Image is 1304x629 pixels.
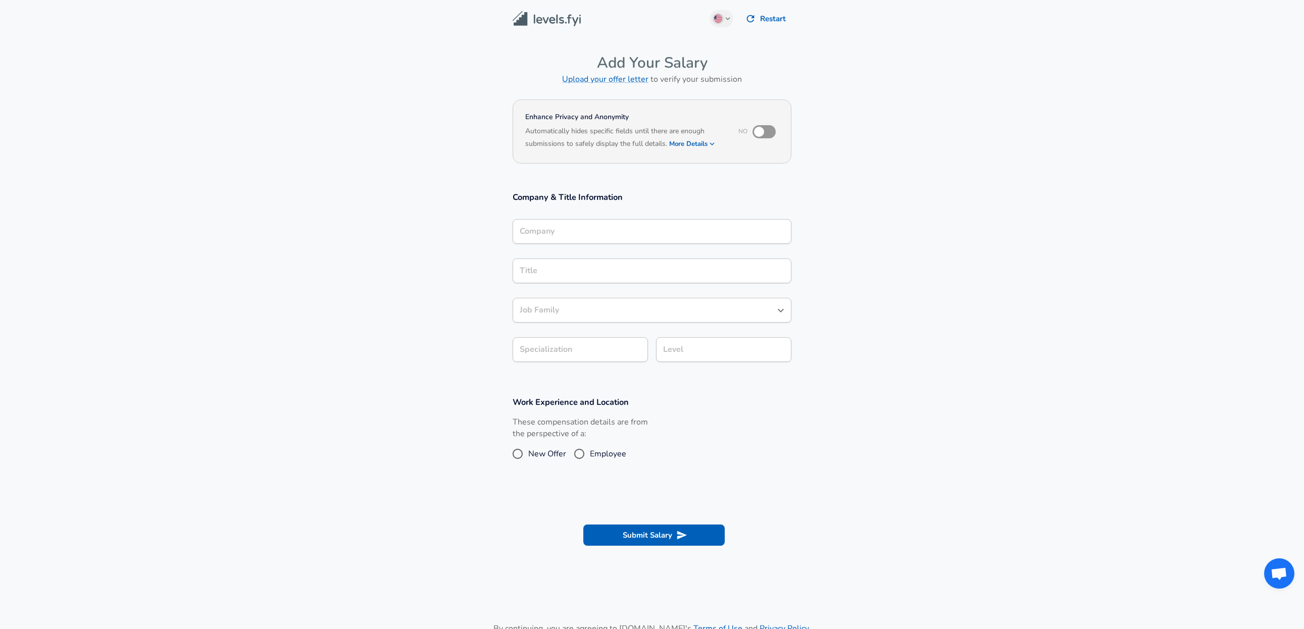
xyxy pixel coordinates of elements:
button: English (US) [710,10,734,27]
button: More Details [669,137,716,151]
span: New Offer [528,448,566,460]
button: Open [774,303,788,318]
label: These compensation details are from the perspective of a: [513,416,648,440]
button: Restart [741,8,791,29]
button: Submit Salary [583,525,725,546]
input: Software Engineer [517,263,787,279]
h4: Enhance Privacy and Anonymity [525,112,725,122]
span: Employee [590,448,626,460]
a: Upload your offer letter [562,74,648,85]
input: Specialization [513,337,648,362]
h4: Add Your Salary [513,54,791,72]
h6: to verify your submission [513,72,791,86]
input: Google [517,224,787,239]
input: L3 [661,342,787,357]
span: No [738,127,747,135]
h3: Company & Title Information [513,191,791,203]
h6: Automatically hides specific fields until there are enough submissions to safely display the full... [525,126,725,151]
input: Software Engineer [517,302,772,318]
img: English (US) [714,15,722,23]
img: Levels.fyi [513,11,581,27]
h3: Work Experience and Location [513,396,791,408]
div: Open chat [1264,558,1294,589]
